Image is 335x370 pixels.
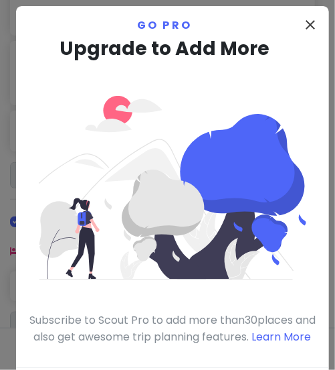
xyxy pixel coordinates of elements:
[302,17,318,33] i: close
[27,312,318,346] p: Subscribe to Scout Pro to add more than 30 places and also get awesome trip planning features.
[302,17,318,36] button: Close
[39,96,306,279] img: Person looking at mountains, tree, and sun
[27,34,318,64] h3: Upgrade to Add More
[27,17,318,34] p: Go Pro
[252,329,312,345] a: Learn More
